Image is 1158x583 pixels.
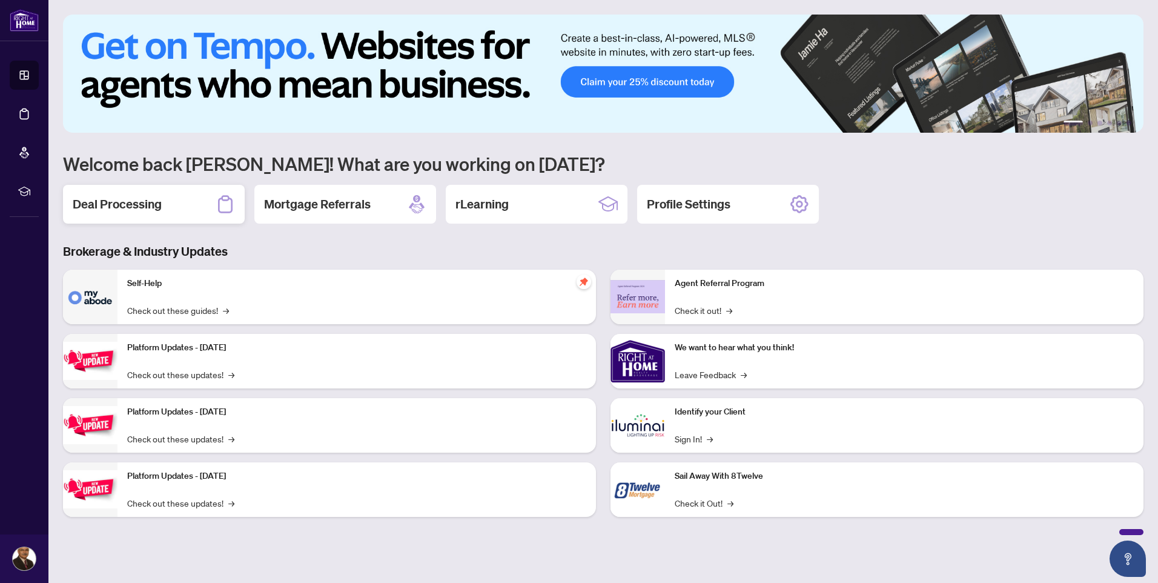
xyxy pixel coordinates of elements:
span: → [707,432,713,445]
a: Check it Out!→ [675,496,733,510]
button: Open asap [1110,541,1146,577]
span: → [741,368,747,381]
img: Platform Updates - June 23, 2025 [63,470,117,508]
h2: Deal Processing [73,196,162,213]
span: → [726,304,732,317]
img: Agent Referral Program [610,280,665,313]
img: Profile Icon [13,547,36,570]
a: Check out these updates!→ [127,496,234,510]
button: 2 [1088,121,1093,125]
p: Platform Updates - [DATE] [127,405,586,419]
img: Self-Help [63,270,117,324]
img: Platform Updates - July 8, 2025 [63,406,117,444]
img: Slide 0 [63,15,1143,133]
button: 3 [1097,121,1102,125]
a: Check out these updates!→ [127,432,234,445]
img: Identify your Client [610,398,665,453]
a: Check it out!→ [675,304,732,317]
h3: Brokerage & Industry Updates [63,243,1143,260]
p: Sail Away With 8Twelve [675,470,1134,483]
button: 1 [1064,121,1083,125]
img: Platform Updates - July 21, 2025 [63,342,117,380]
button: 6 [1127,121,1131,125]
p: Identify your Client [675,405,1134,419]
button: 4 [1107,121,1112,125]
h1: Welcome back [PERSON_NAME]! What are you working on [DATE]? [63,152,1143,175]
h2: Profile Settings [647,196,730,213]
span: pushpin [577,275,591,289]
p: Self-Help [127,277,586,290]
p: Agent Referral Program [675,277,1134,290]
a: Check out these updates!→ [127,368,234,381]
h2: Mortgage Referrals [264,196,371,213]
span: → [228,432,234,445]
span: → [727,496,733,510]
p: Platform Updates - [DATE] [127,341,586,355]
img: We want to hear what you think! [610,334,665,388]
img: logo [10,9,39,32]
a: Check out these guides!→ [127,304,229,317]
h2: rLearning [455,196,509,213]
span: → [228,368,234,381]
img: Sail Away With 8Twelve [610,462,665,517]
p: Platform Updates - [DATE] [127,470,586,483]
a: Sign In!→ [675,432,713,445]
p: We want to hear what you think! [675,341,1134,355]
span: → [228,496,234,510]
span: → [223,304,229,317]
a: Leave Feedback→ [675,368,747,381]
button: 5 [1117,121,1122,125]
